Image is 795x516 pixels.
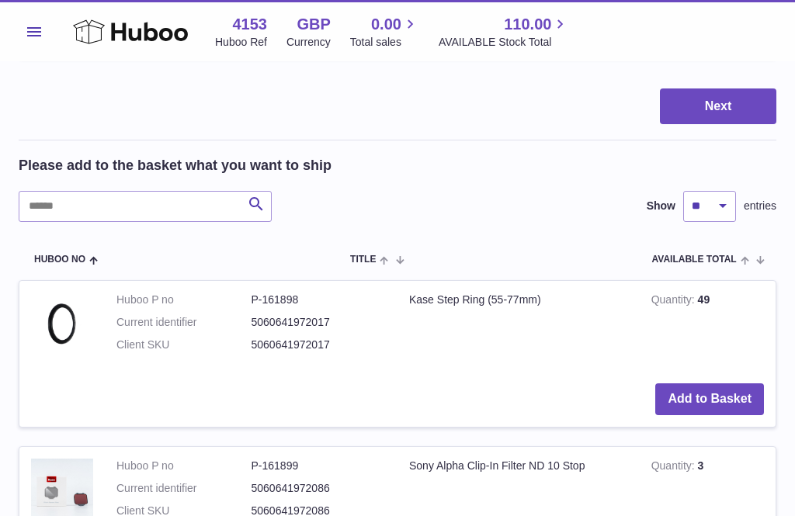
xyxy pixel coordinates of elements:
span: 110.00 [504,14,551,35]
label: Show [647,199,675,213]
span: AVAILABLE Stock Total [439,35,570,50]
button: Add to Basket [655,383,764,415]
span: entries [744,199,776,213]
dd: 5060641972017 [252,338,387,352]
td: Kase Step Ring (55-77mm) [397,281,640,372]
span: AVAILABLE Total [652,255,737,265]
dd: P-161898 [252,293,387,307]
span: Huboo no [34,255,85,265]
dt: Huboo P no [116,293,252,307]
a: 110.00 AVAILABLE Stock Total [439,14,570,50]
td: 49 [640,281,776,372]
span: 0.00 [371,14,401,35]
dt: Huboo P no [116,459,252,473]
strong: 4153 [232,14,267,35]
div: Huboo Ref [215,35,267,50]
dd: P-161899 [252,459,387,473]
dt: Current identifier [116,481,252,496]
span: Title [350,255,376,265]
dt: Current identifier [116,315,252,330]
strong: Quantity [651,293,698,310]
button: Next [660,88,776,125]
span: Total sales [350,35,419,50]
strong: GBP [297,14,330,35]
div: Currency [286,35,331,50]
strong: Quantity [651,459,698,476]
dt: Client SKU [116,338,252,352]
dd: 5060641972086 [252,481,387,496]
dd: 5060641972017 [252,315,387,330]
a: 0.00 Total sales [350,14,419,50]
img: Kase Step Ring (55-77mm) [31,293,93,355]
h2: Please add to the basket what you want to ship [19,156,332,175]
